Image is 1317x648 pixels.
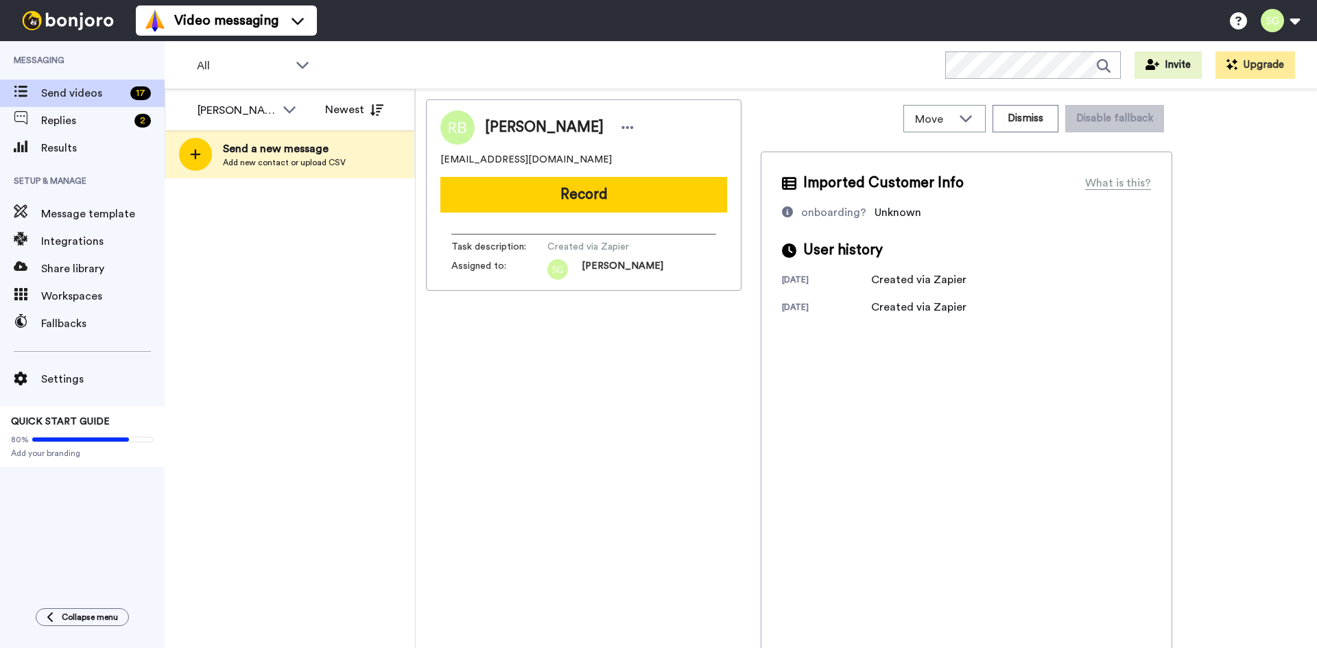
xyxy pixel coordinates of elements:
span: Move [915,111,952,128]
span: Task description : [451,240,547,254]
div: onboarding? [801,204,866,221]
div: [PERSON_NAME] [198,102,276,119]
div: What is this? [1085,175,1151,191]
span: Unknown [875,207,921,218]
div: 2 [134,114,151,128]
span: Add new contact or upload CSV [223,157,346,168]
span: Video messaging [174,11,278,30]
img: sg.png [547,259,568,280]
div: Created via Zapier [871,299,966,315]
span: Assigned to: [451,259,547,280]
button: Invite [1135,51,1202,79]
img: Image of Robert Burke [440,110,475,145]
span: [PERSON_NAME] [582,259,663,280]
span: Results [41,140,165,156]
span: [EMAIL_ADDRESS][DOMAIN_NAME] [440,153,612,167]
div: [DATE] [782,302,871,315]
span: Settings [41,371,165,387]
div: 17 [130,86,151,100]
button: Dismiss [993,105,1058,132]
span: Send videos [41,85,125,101]
span: QUICK START GUIDE [11,417,110,427]
div: Created via Zapier [871,272,966,288]
span: Fallbacks [41,315,165,332]
span: [PERSON_NAME] [485,117,604,138]
span: Created via Zapier [547,240,678,254]
button: Newest [315,96,394,123]
span: Collapse menu [62,612,118,623]
span: 80% [11,434,29,445]
button: Collapse menu [36,608,129,626]
span: User history [803,240,883,261]
span: Send a new message [223,141,346,157]
img: bj-logo-header-white.svg [16,11,119,30]
span: Imported Customer Info [803,173,964,193]
button: Upgrade [1215,51,1295,79]
img: vm-color.svg [144,10,166,32]
div: [DATE] [782,274,871,288]
span: Replies [41,112,129,129]
button: Disable fallback [1065,105,1164,132]
span: Add your branding [11,448,154,459]
button: Record [440,177,727,213]
span: Message template [41,206,165,222]
span: Integrations [41,233,165,250]
span: Share library [41,261,165,277]
span: Workspaces [41,288,165,304]
span: All [197,58,289,74]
